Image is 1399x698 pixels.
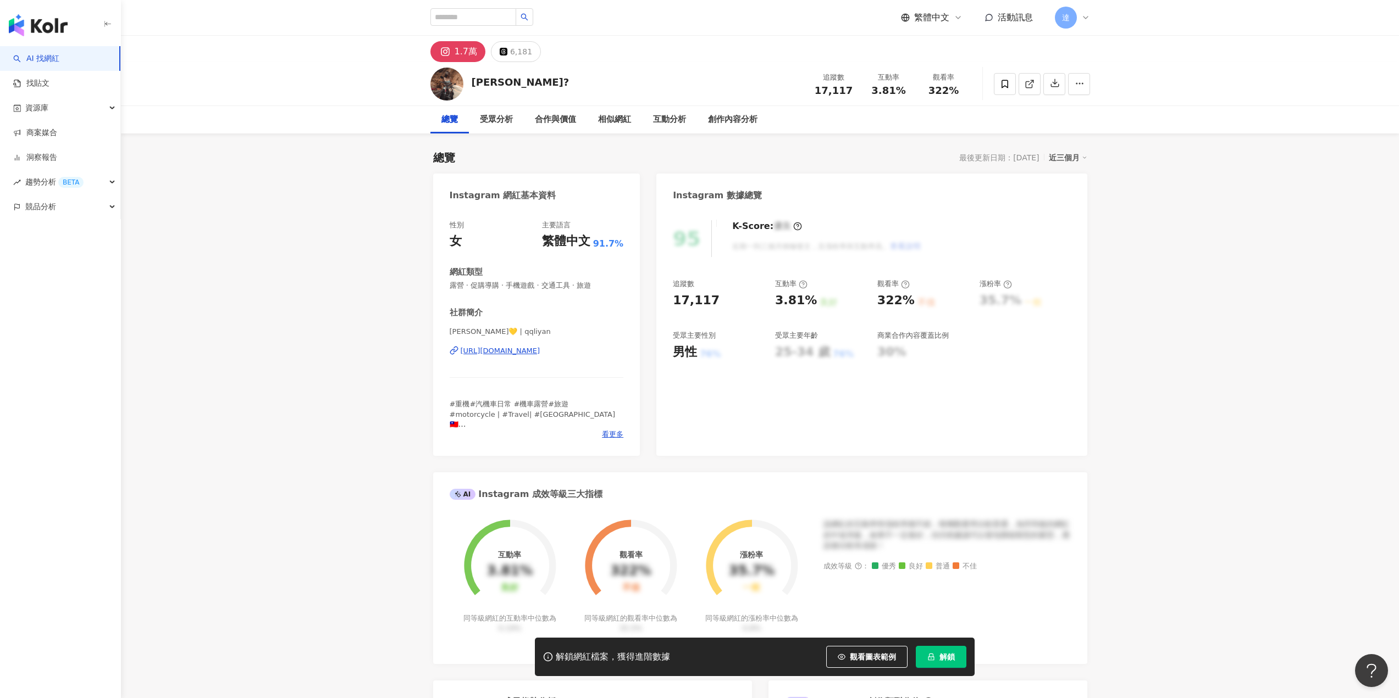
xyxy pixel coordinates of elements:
[510,44,532,59] div: 6,181
[58,177,84,188] div: BETA
[620,550,643,559] div: 觀看率
[9,14,68,36] img: logo
[450,489,476,500] div: AI
[775,292,817,309] div: 3.81%
[877,331,949,340] div: 商業合作內容覆蓋比例
[498,550,521,559] div: 互動率
[556,651,670,663] div: 解鎖網紅檔案，獲得進階數據
[583,613,679,633] div: 同等級網紅的觀看率中位數為
[729,563,775,579] div: 35.7%
[25,170,84,194] span: 趨勢分析
[928,85,959,96] span: 322%
[653,113,686,126] div: 互動分析
[455,44,477,59] div: 1.7萬
[732,220,802,232] div: K-Score :
[823,562,1071,571] div: 成效等級 ：
[433,150,455,165] div: 總覽
[1062,12,1070,24] span: 達
[916,646,966,668] button: 解鎖
[740,550,763,559] div: 漲粉率
[871,85,905,96] span: 3.81%
[13,53,59,64] a: searchAI 找網紅
[953,562,977,571] span: 不佳
[826,646,908,668] button: 觀看圖表範例
[877,292,915,309] div: 322%
[521,13,528,21] span: search
[673,292,720,309] div: 17,117
[542,220,571,230] div: 主要語言
[775,331,818,340] div: 受眾主要年齡
[610,563,651,579] div: 322%
[25,194,56,219] span: 競品分析
[673,344,697,361] div: 男性
[499,624,521,632] span: 0.19%
[673,331,716,340] div: 受眾主要性別
[815,85,853,96] span: 17,117
[461,346,540,356] div: [URL][DOMAIN_NAME]
[602,429,623,439] span: 看更多
[939,652,955,661] span: 解鎖
[542,233,590,250] div: 繁體中文
[450,266,483,278] div: 網紅類型
[13,178,21,186] span: rise
[704,613,800,633] div: 同等級網紅的漲粉率中位數為
[813,72,855,83] div: 追蹤數
[850,652,896,661] span: 觀看圖表範例
[535,113,576,126] div: 合作與價值
[450,400,619,458] span: #重機#汽機車日常 #機車露營#旅遊 #motorcycle | #Travel| #[GEOGRAPHIC_DATA] 🇹🇼 KLOOK折扣碼：SUM8888（不限金額 95折） - 合作邀約...
[480,113,513,126] div: 受眾分析
[868,72,910,83] div: 互動率
[598,113,631,126] div: 相似網紅
[450,307,483,319] div: 社群簡介
[430,68,463,100] img: KOL Avatar
[775,279,808,289] div: 互動率
[450,281,624,291] span: 露營 · 促購導購 · 手機遊戲 · 交通工具 · 旅遊
[743,583,760,593] div: 一般
[622,583,640,593] div: 不佳
[13,78,49,89] a: 找貼文
[673,189,762,202] div: Instagram 數據總覽
[13,152,57,163] a: 洞察報告
[593,238,624,250] span: 91.7%
[926,562,950,571] span: 普通
[472,75,569,89] div: [PERSON_NAME]?
[923,72,965,83] div: 觀看率
[13,127,57,138] a: 商案媒合
[450,327,624,337] span: [PERSON_NAME]💛 | qqliyan
[899,562,923,571] span: 良好
[980,279,1012,289] div: 漲粉率
[25,96,48,120] span: 資源庫
[450,220,464,230] div: 性別
[673,279,694,289] div: 追蹤數
[914,12,949,24] span: 繁體中文
[450,346,624,356] a: [URL][DOMAIN_NAME]
[823,519,1071,551] div: 該網紅的互動率和漲粉率都不錯，唯獨觀看率比較普通，為同等級的網紅的中低等級，效果不一定會好，但仍然建議可以發包開箱類型的案型，應該會比較有成效！
[708,113,757,126] div: 創作內容分析
[450,189,556,202] div: Instagram 網紅基本資料
[450,488,602,500] div: Instagram 成效等級三大指標
[877,279,910,289] div: 觀看率
[462,613,558,633] div: 同等級網紅的互動率中位數為
[743,624,761,632] span: 0.8%
[872,562,896,571] span: 優秀
[430,41,485,62] button: 1.7萬
[450,233,462,250] div: 女
[487,563,533,579] div: 3.81%
[491,41,541,62] button: 6,181
[927,653,935,661] span: lock
[959,153,1039,162] div: 最後更新日期：[DATE]
[1049,150,1087,165] div: 近三個月
[998,12,1033,23] span: 活動訊息
[441,113,458,126] div: 總覽
[501,583,518,593] div: 良好
[620,624,642,632] span: 35.5%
